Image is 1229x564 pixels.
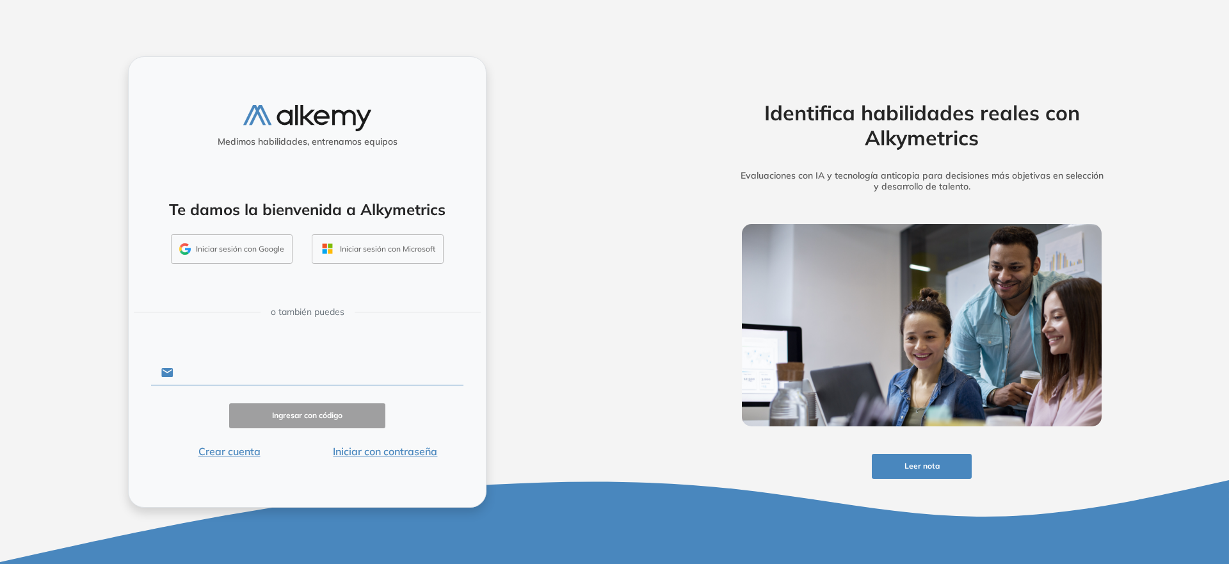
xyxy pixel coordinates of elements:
[999,415,1229,564] iframe: Chat Widget
[742,224,1102,426] img: img-more-info
[320,241,335,256] img: OUTLOOK_ICON
[134,136,481,147] h5: Medimos habilidades, entrenamos equipos
[307,444,463,459] button: Iniciar con contraseña
[145,200,469,219] h4: Te damos la bienvenida a Alkymetrics
[271,305,344,319] span: o también puedes
[999,415,1229,564] div: Widget de chat
[722,101,1121,150] h2: Identifica habilidades reales con Alkymetrics
[243,105,371,131] img: logo-alkemy
[179,243,191,255] img: GMAIL_ICON
[872,454,972,479] button: Leer nota
[312,234,444,264] button: Iniciar sesión con Microsoft
[722,170,1121,192] h5: Evaluaciones con IA y tecnología anticopia para decisiones más objetivas en selección y desarroll...
[151,444,307,459] button: Crear cuenta
[171,234,293,264] button: Iniciar sesión con Google
[229,403,385,428] button: Ingresar con código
